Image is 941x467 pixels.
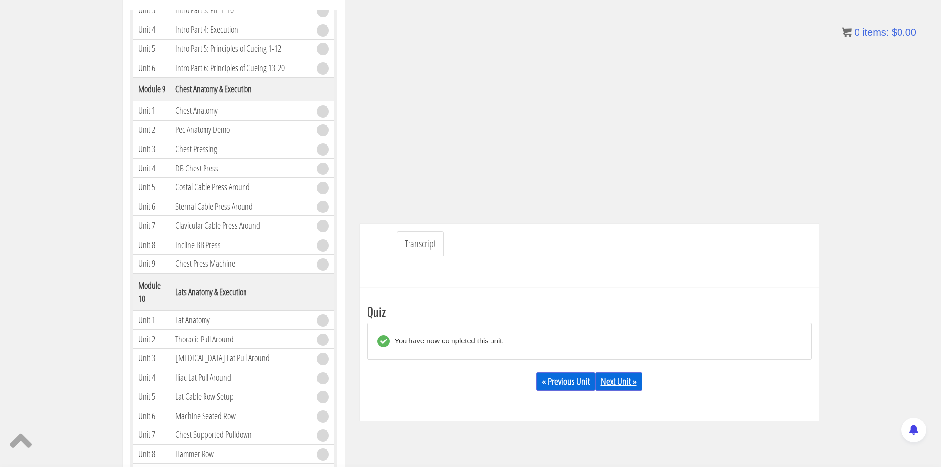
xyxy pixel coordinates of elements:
[133,139,170,159] td: Unit 3
[133,273,170,310] th: Module 10
[170,349,311,368] td: [MEDICAL_DATA] Lat Pull Around
[170,1,311,20] td: Intro Part 3: PIE 1-10
[390,335,504,347] div: You have now completed this unit.
[892,27,916,38] bdi: 0.00
[133,177,170,197] td: Unit 5
[133,387,170,406] td: Unit 5
[842,27,916,38] a: 0 items: $0.00
[170,101,311,121] td: Chest Anatomy
[397,231,444,256] a: Transcript
[133,254,170,273] td: Unit 9
[170,235,311,255] td: Incline BB Press
[133,444,170,464] td: Unit 8
[170,177,311,197] td: Costal Cable Press Around
[170,310,311,330] td: Lat Anatomy
[133,235,170,255] td: Unit 8
[133,1,170,20] td: Unit 3
[133,159,170,178] td: Unit 4
[170,120,311,139] td: Pec Anatomy Demo
[170,254,311,273] td: Chest Press Machine
[133,20,170,39] td: Unit 4
[170,387,311,406] td: Lat Cable Row Setup
[595,372,642,391] a: Next Unit »
[892,27,897,38] span: $
[536,372,595,391] a: « Previous Unit
[133,406,170,425] td: Unit 6
[170,425,311,445] td: Chest Supported Pulldown
[170,58,311,78] td: Intro Part 6: Principles of Cueing 13-20
[133,197,170,216] td: Unit 6
[170,139,311,159] td: Chest Pressing
[133,58,170,78] td: Unit 6
[133,78,170,101] th: Module 9
[133,120,170,139] td: Unit 2
[854,27,859,38] span: 0
[170,273,311,310] th: Lats Anatomy & Execution
[133,425,170,445] td: Unit 7
[170,406,311,425] td: Machine Seated Row
[133,101,170,121] td: Unit 1
[170,444,311,464] td: Hammer Row
[170,216,311,235] td: Clavicular Cable Press Around
[170,159,311,178] td: DB Chest Press
[133,310,170,330] td: Unit 1
[133,349,170,368] td: Unit 3
[170,330,311,349] td: Thoracic Pull Around
[170,197,311,216] td: Sternal Cable Press Around
[170,368,311,387] td: Iliac Lat Pull Around
[133,39,170,58] td: Unit 5
[133,368,170,387] td: Unit 4
[862,27,889,38] span: items:
[170,39,311,58] td: Intro Part 5: Principles of Cueing 1-12
[133,216,170,235] td: Unit 7
[842,27,852,37] img: icon11.png
[170,20,311,39] td: Intro Part 4: Execution
[170,78,311,101] th: Chest Anatomy & Execution
[133,330,170,349] td: Unit 2
[367,305,812,318] h3: Quiz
